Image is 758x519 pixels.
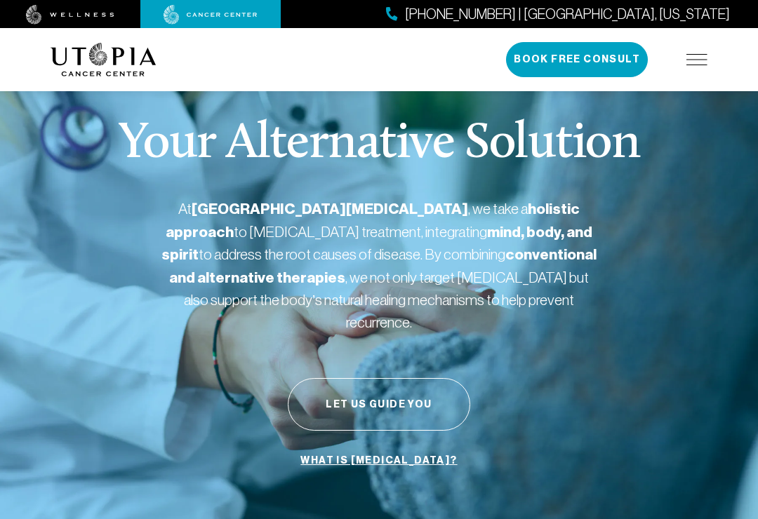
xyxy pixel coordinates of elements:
[118,119,639,170] p: Your Alternative Solution
[288,378,470,431] button: Let Us Guide You
[51,43,157,76] img: logo
[506,42,648,77] button: Book Free Consult
[164,5,258,25] img: cancer center
[192,200,468,218] strong: [GEOGRAPHIC_DATA][MEDICAL_DATA]
[169,245,597,287] strong: conventional and alternative therapies
[161,198,597,333] p: At , we take a to [MEDICAL_DATA] treatment, integrating to address the root causes of disease. By...
[405,4,730,25] span: [PHONE_NUMBER] | [GEOGRAPHIC_DATA], [US_STATE]
[386,4,730,25] a: [PHONE_NUMBER] | [GEOGRAPHIC_DATA], [US_STATE]
[166,200,580,241] strong: holistic approach
[297,447,460,474] a: What is [MEDICAL_DATA]?
[26,5,114,25] img: wellness
[686,54,707,65] img: icon-hamburger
